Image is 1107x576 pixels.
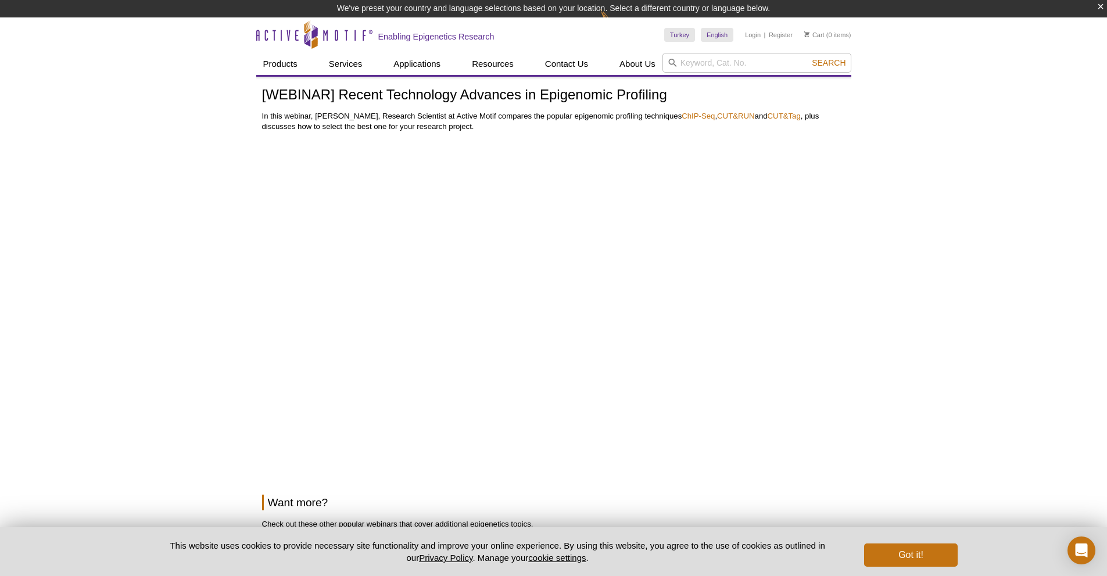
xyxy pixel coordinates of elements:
a: Contact Us [538,53,595,75]
a: Turkey [664,28,695,42]
span: Search [812,58,846,67]
button: Got it! [864,543,957,567]
a: CUT&Tag [768,112,801,120]
a: Resources [465,53,521,75]
input: Keyword, Cat. No. [662,53,851,73]
a: ChIP-Seq [682,112,715,120]
a: Privacy Policy [419,553,472,563]
p: Check out these other popular webinars that cover additional epigenetics topics. [262,519,846,530]
a: CUT&RUN [717,112,754,120]
h1: [WEBINAR] Recent Technology Advances in Epigenomic Profiling [262,87,846,104]
p: In this webinar, [PERSON_NAME], Research Scientist at Active Motif compares the popular epigenomi... [262,111,846,132]
a: About Us [612,53,662,75]
button: cookie settings [528,553,586,563]
a: Cart [804,31,825,39]
h2: Enabling Epigenetics Research [378,31,495,42]
a: Login [745,31,761,39]
iframe: Watch the webinar [262,144,846,472]
a: English [701,28,733,42]
a: Applications [386,53,447,75]
img: Change Here [600,9,631,36]
div: Open Intercom Messenger [1067,536,1095,564]
a: Products [256,53,304,75]
li: (0 items) [804,28,851,42]
a: Register [769,31,793,39]
h2: Want more? [262,495,846,510]
button: Search [808,58,849,68]
a: Services [322,53,370,75]
img: Your Cart [804,31,809,37]
li: | [764,28,766,42]
p: This website uses cookies to provide necessary site functionality and improve your online experie... [150,539,846,564]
